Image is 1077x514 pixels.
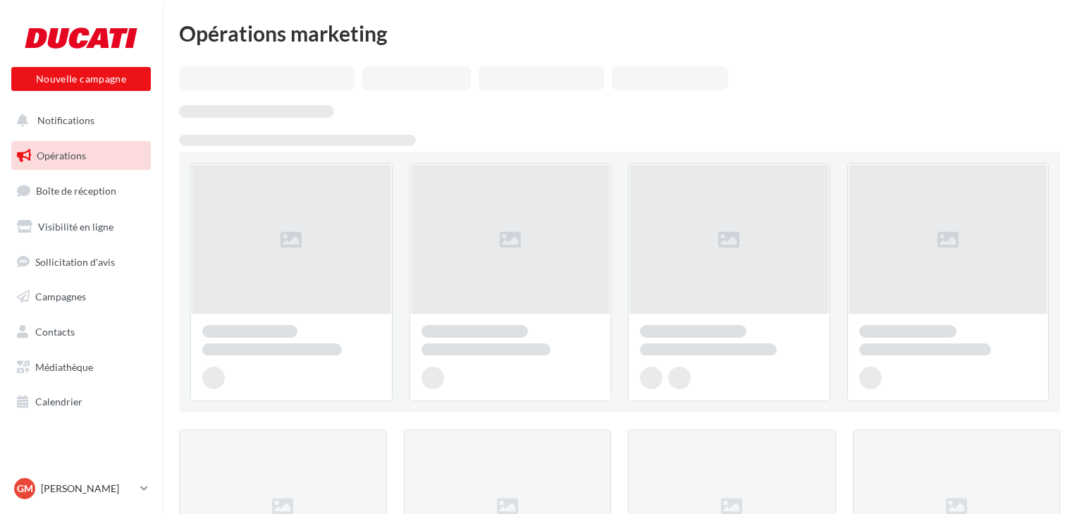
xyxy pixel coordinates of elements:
[8,387,154,417] a: Calendrier
[36,185,116,197] span: Boîte de réception
[8,282,154,312] a: Campagnes
[41,482,135,496] p: [PERSON_NAME]
[11,67,151,91] button: Nouvelle campagne
[8,176,154,206] a: Boîte de réception
[35,396,82,408] span: Calendrier
[8,317,154,347] a: Contacts
[11,475,151,502] a: GM [PERSON_NAME]
[8,141,154,171] a: Opérations
[38,221,113,233] span: Visibilité en ligne
[35,290,86,302] span: Campagnes
[35,361,93,373] span: Médiathèque
[8,106,148,135] button: Notifications
[8,212,154,242] a: Visibilité en ligne
[37,149,86,161] span: Opérations
[35,326,75,338] span: Contacts
[17,482,33,496] span: GM
[179,23,1060,44] div: Opérations marketing
[37,114,94,126] span: Notifications
[8,353,154,382] a: Médiathèque
[8,247,154,277] a: Sollicitation d'avis
[35,255,115,267] span: Sollicitation d'avis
